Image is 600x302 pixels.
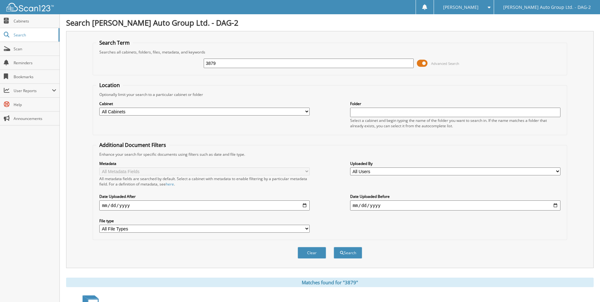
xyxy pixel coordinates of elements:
span: Cabinets [14,18,56,24]
button: Clear [298,247,326,259]
div: Select a cabinet and begin typing the name of the folder you want to search in. If the name match... [350,118,560,129]
span: Reminders [14,60,56,66]
label: Folder [350,101,560,106]
button: Search [334,247,362,259]
label: Uploaded By [350,161,560,166]
label: Date Uploaded Before [350,194,560,199]
span: Bookmarks [14,74,56,79]
div: Searches all cabinets, folders, files, metadata, and keywords [96,49,563,55]
img: scan123-logo-white.svg [6,3,54,11]
label: Date Uploaded After [99,194,310,199]
span: User Reports [14,88,52,93]
span: Help [14,102,56,107]
label: Cabinet [99,101,310,106]
input: start [99,200,310,211]
div: Enhance your search for specific documents using filters such as date and file type. [96,152,563,157]
span: [PERSON_NAME] [443,5,479,9]
h1: Search [PERSON_NAME] Auto Group Ltd. - DAG-2 [66,17,594,28]
label: Metadata [99,161,310,166]
span: Scan [14,46,56,52]
div: Optionally limit your search to a particular cabinet or folder [96,92,563,97]
legend: Location [96,82,123,89]
legend: Additional Document Filters [96,142,169,148]
a: here [166,181,174,187]
div: Matches found for "3879" [66,278,594,287]
span: Search [14,32,55,38]
div: All metadata fields are searched by default. Select a cabinet with metadata to enable filtering b... [99,176,310,187]
span: [PERSON_NAME] Auto Group Ltd. - DAG-2 [503,5,591,9]
input: end [350,200,560,211]
label: File type [99,218,310,223]
legend: Search Term [96,39,133,46]
span: Advanced Search [431,61,459,66]
span: Announcements [14,116,56,121]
